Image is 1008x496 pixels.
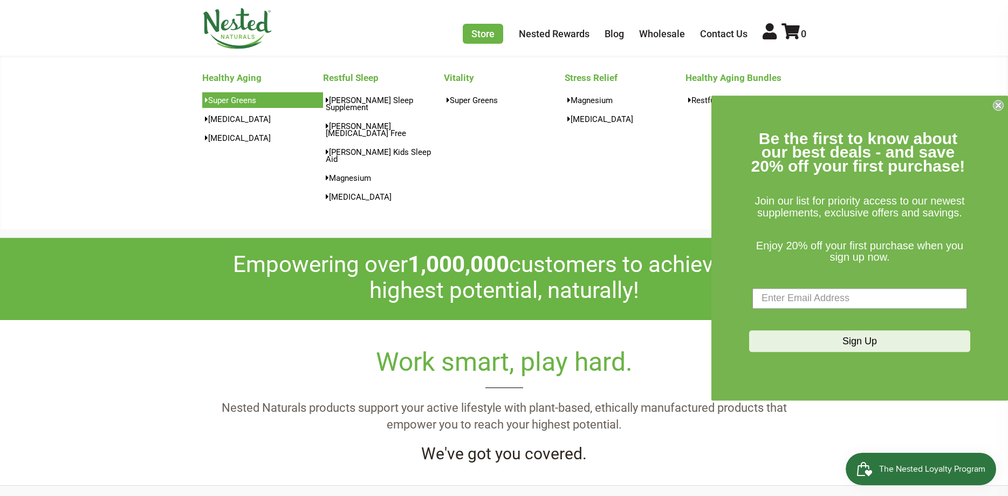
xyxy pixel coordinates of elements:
[202,130,323,146] a: [MEDICAL_DATA]
[202,252,806,304] h2: Empowering over customers to achieve their highest potential, naturally!
[756,240,963,263] span: Enjoy 20% off your first purchase when you sign up now.
[463,24,503,44] a: Store
[700,28,748,39] a: Contact Us
[202,92,323,108] a: Super Greens
[519,28,589,39] a: Nested Rewards
[202,111,323,127] a: [MEDICAL_DATA]
[685,92,806,108] a: Restful Sleep Bundle
[202,69,323,86] a: Healthy Aging
[202,347,806,388] h2: Work smart, play hard.
[323,69,444,86] a: Restful Sleep
[752,288,967,309] input: Enter Email Address
[755,195,964,219] span: Join our list for priority access to our newest supplements, exclusive offers and savings.
[565,92,685,108] a: Magnesium
[749,330,970,352] button: Sign Up
[565,69,685,86] a: Stress Relief
[202,400,806,433] p: Nested Naturals products support your active lifestyle with plant-based, ethically manufactured p...
[444,92,565,108] a: Super Greens
[801,28,806,39] span: 0
[444,69,565,86] a: Vitality
[639,28,685,39] a: Wholesale
[323,189,444,205] a: [MEDICAL_DATA]
[202,8,272,49] img: Nested Naturals
[565,111,685,127] a: [MEDICAL_DATA]
[685,69,806,86] a: Healthy Aging Bundles
[846,453,997,485] iframe: Button to open loyalty program pop-up
[323,144,444,167] a: [PERSON_NAME] Kids Sleep Aid
[202,445,806,464] h4: We've got you covered.
[711,96,1008,400] div: FLYOUT Form
[323,170,444,186] a: Magnesium
[323,92,444,115] a: [PERSON_NAME] Sleep Supplement
[605,28,624,39] a: Blog
[993,100,1004,111] button: Close dialog
[781,28,806,39] a: 0
[408,251,509,277] span: 1,000,000
[751,130,965,175] span: Be the first to know about our best deals - and save 20% off your first purchase!
[323,118,444,141] a: [PERSON_NAME][MEDICAL_DATA] Free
